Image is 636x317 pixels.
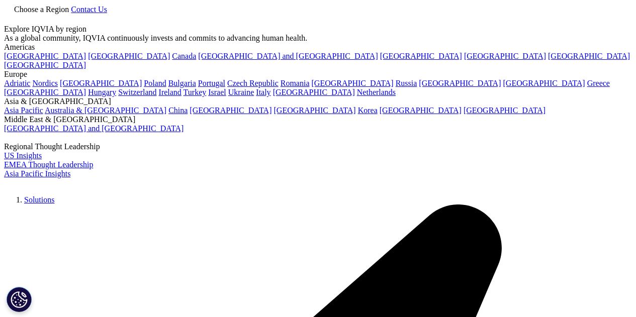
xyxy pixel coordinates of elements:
a: [GEOGRAPHIC_DATA] [4,88,86,96]
div: As a global community, IQVIA continuously invests and commits to advancing human health. [4,34,632,43]
a: [GEOGRAPHIC_DATA] [60,79,142,87]
a: [GEOGRAPHIC_DATA] [4,52,86,60]
a: China [168,106,188,115]
a: Ireland [159,88,181,96]
a: Solutions [24,195,54,204]
a: Adriatic [4,79,30,87]
a: Ukraine [228,88,254,96]
a: Asia Pacific Insights [4,169,70,178]
a: Italy [256,88,270,96]
a: Nordics [32,79,58,87]
a: Australia & [GEOGRAPHIC_DATA] [45,106,166,115]
a: Asia Pacific [4,106,43,115]
a: Turkey [184,88,207,96]
a: Switzerland [118,88,156,96]
a: Russia [396,79,417,87]
a: [GEOGRAPHIC_DATA] [464,106,546,115]
a: [GEOGRAPHIC_DATA] [464,52,546,60]
a: [GEOGRAPHIC_DATA] [190,106,271,115]
a: [GEOGRAPHIC_DATA] [380,106,462,115]
a: [GEOGRAPHIC_DATA] [548,52,630,60]
a: Contact Us [71,5,107,14]
a: Czech Republic [227,79,279,87]
div: Europe [4,70,632,79]
a: [GEOGRAPHIC_DATA] [419,79,501,87]
a: [GEOGRAPHIC_DATA] [503,79,585,87]
a: Portugal [198,79,225,87]
a: Netherlands [357,88,396,96]
a: [GEOGRAPHIC_DATA] [4,61,86,69]
a: Korea [358,106,378,115]
a: Romania [281,79,310,87]
a: [GEOGRAPHIC_DATA] [274,106,356,115]
div: Asia & [GEOGRAPHIC_DATA] [4,97,632,106]
a: [GEOGRAPHIC_DATA] and [GEOGRAPHIC_DATA] [4,124,184,133]
a: [GEOGRAPHIC_DATA] [380,52,462,60]
a: Israel [208,88,226,96]
span: Choose a Region [14,5,69,14]
a: US Insights [4,151,42,160]
div: Explore IQVIA by region [4,25,632,34]
a: Hungary [88,88,116,96]
a: Poland [144,79,166,87]
div: Middle East & [GEOGRAPHIC_DATA] [4,115,632,124]
a: [GEOGRAPHIC_DATA] [88,52,170,60]
a: EMEA Thought Leadership [4,160,93,169]
a: Greece [587,79,610,87]
a: [GEOGRAPHIC_DATA] [312,79,394,87]
a: Canada [172,52,196,60]
button: Cookies Settings [7,287,32,312]
a: Bulgaria [168,79,196,87]
div: Regional Thought Leadership [4,142,632,151]
div: Americas [4,43,632,52]
a: [GEOGRAPHIC_DATA] and [GEOGRAPHIC_DATA] [198,52,378,60]
a: [GEOGRAPHIC_DATA] [273,88,355,96]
